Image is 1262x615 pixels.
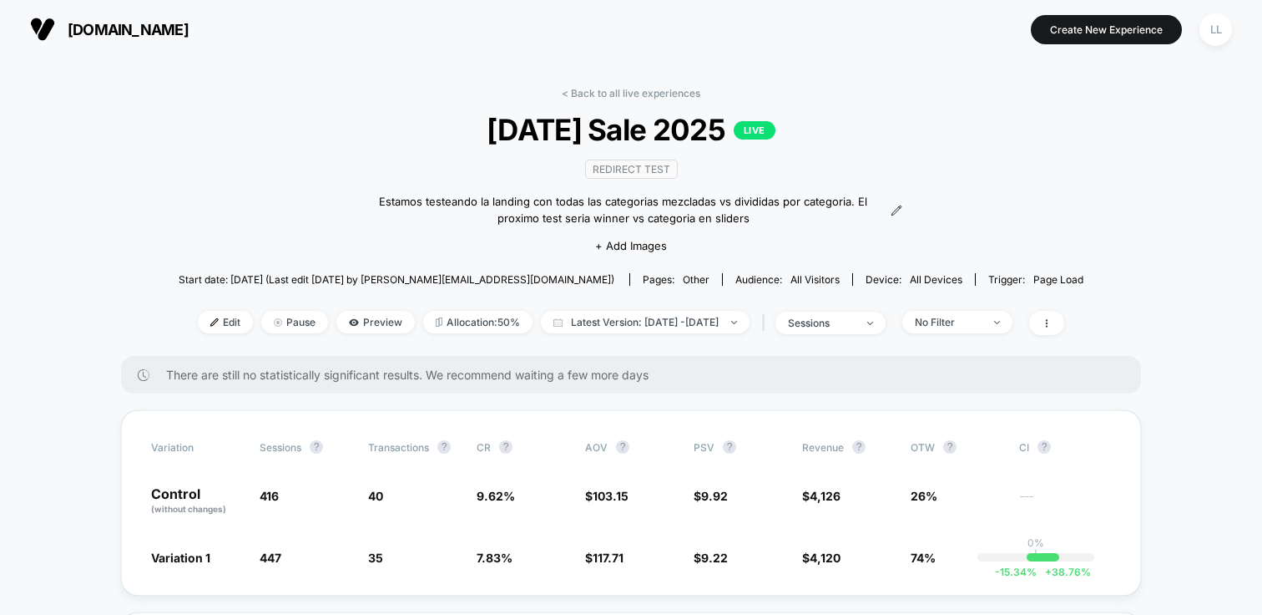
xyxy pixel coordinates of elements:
[368,441,429,454] span: Transactions
[867,322,873,325] img: end
[260,441,301,454] span: Sessions
[735,273,840,286] div: Audience:
[179,273,614,286] span: Start date: [DATE] (Last edit [DATE] by [PERSON_NAME][EMAIL_ADDRESS][DOMAIN_NAME])
[562,87,700,99] a: < Back to all live experiences
[274,318,282,327] img: end
[1031,15,1182,44] button: Create New Experience
[423,311,533,333] span: Allocation: 50%
[151,440,243,454] span: Variation
[593,551,623,565] span: 117.71
[585,160,678,179] span: Redirect Test
[758,311,775,335] span: |
[477,551,512,565] span: 7.83 %
[151,551,210,565] span: Variation 1
[701,551,728,565] span: 9.22
[723,440,736,454] button: ?
[802,489,840,503] span: $
[790,273,840,286] span: All Visitors
[477,441,491,454] span: CR
[1027,536,1044,549] p: 0%
[198,311,253,333] span: Edit
[595,239,667,252] span: + Add Images
[694,551,728,565] span: $
[731,321,737,324] img: end
[788,317,855,329] div: sessions
[616,440,629,454] button: ?
[224,112,1037,147] span: [DATE] Sale 2025
[943,440,957,454] button: ?
[310,440,323,454] button: ?
[852,440,866,454] button: ?
[260,489,279,503] span: 416
[911,551,936,565] span: 74%
[734,121,775,140] p: LIVE
[368,551,383,565] span: 35
[260,551,281,565] span: 447
[68,21,189,38] span: [DOMAIN_NAME]
[360,194,886,226] span: Estamos testeando la landing con todas las categorias mezcladas vs divididas por categoria. El pr...
[1037,566,1091,578] span: 38.76 %
[852,273,975,286] span: Device:
[911,440,1002,454] span: OTW
[683,273,709,286] span: other
[1033,273,1083,286] span: Page Load
[910,273,962,286] span: all devices
[1045,566,1052,578] span: +
[1034,549,1037,562] p: |
[701,489,728,503] span: 9.92
[25,16,194,43] button: [DOMAIN_NAME]
[151,487,243,516] p: Control
[541,311,750,333] span: Latest Version: [DATE] - [DATE]
[694,441,714,454] span: PSV
[911,489,937,503] span: 26%
[477,489,515,503] span: 9.62 %
[437,440,451,454] button: ?
[915,316,982,328] div: No Filter
[166,368,1108,382] span: There are still no statistically significant results. We recommend waiting a few more days
[694,489,728,503] span: $
[585,441,608,454] span: AOV
[336,311,415,333] span: Preview
[368,489,383,503] span: 40
[994,321,1000,324] img: end
[553,318,563,327] img: calendar
[261,311,328,333] span: Pause
[585,551,623,565] span: $
[30,17,55,42] img: Visually logo
[210,318,219,327] img: edit
[1019,491,1111,516] span: ---
[988,273,1083,286] div: Trigger:
[1194,13,1237,47] button: LL
[585,489,628,503] span: $
[802,441,844,454] span: Revenue
[499,440,512,454] button: ?
[151,504,226,514] span: (without changes)
[810,489,840,503] span: 4,126
[1037,440,1051,454] button: ?
[643,273,709,286] div: Pages:
[802,551,840,565] span: $
[810,551,840,565] span: 4,120
[1199,13,1232,46] div: LL
[1019,440,1111,454] span: CI
[995,566,1037,578] span: -15.34 %
[593,489,628,503] span: 103.15
[436,318,442,327] img: rebalance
